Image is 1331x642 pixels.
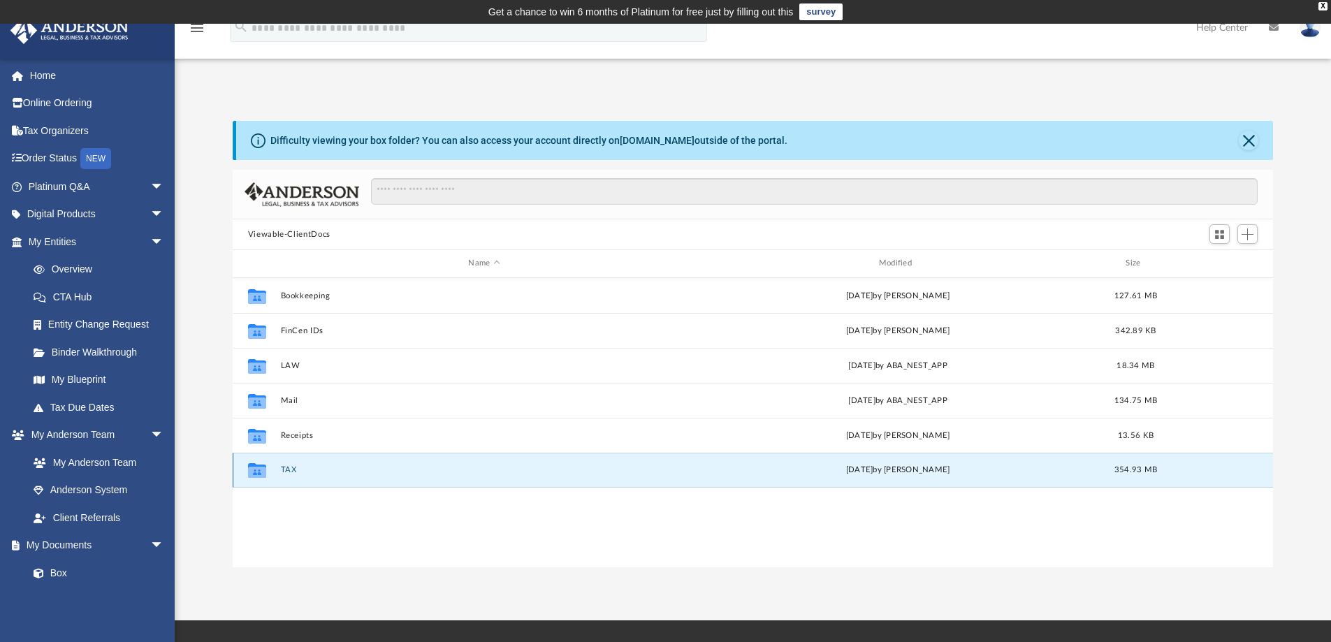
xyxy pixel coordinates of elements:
[10,61,185,89] a: Home
[20,311,185,339] a: Entity Change Request
[694,429,1101,442] div: [DATE] by [PERSON_NAME]
[694,257,1102,270] div: Modified
[279,257,688,270] div: Name
[20,283,185,311] a: CTA Hub
[694,324,1101,337] div: [DATE] by [PERSON_NAME]
[694,359,1101,372] div: [DATE] by ABA_NEST_APP
[1318,2,1328,10] div: close
[248,228,330,241] button: Viewable-ClientDocs
[150,173,178,201] span: arrow_drop_down
[270,133,787,148] div: Difficulty viewing your box folder? You can also access your account directly on outside of the p...
[10,421,178,449] a: My Anderson Teamarrow_drop_down
[10,89,185,117] a: Online Ordering
[189,27,205,36] a: menu
[1300,17,1321,38] img: User Pic
[150,228,178,256] span: arrow_drop_down
[20,559,171,587] a: Box
[488,3,794,20] div: Get a chance to win 6 months of Platinum for free just by filling out this
[1118,431,1154,439] span: 13.56 KB
[10,173,185,200] a: Platinum Q&Aarrow_drop_down
[10,532,178,560] a: My Documentsarrow_drop_down
[20,256,185,284] a: Overview
[1114,396,1157,404] span: 134.75 MB
[150,421,178,450] span: arrow_drop_down
[280,291,688,300] button: Bookkeeping
[694,394,1101,407] div: [DATE] by ABA_NEST_APP
[1209,224,1230,244] button: Switch to Grid View
[150,532,178,560] span: arrow_drop_down
[280,431,688,440] button: Receipts
[239,257,274,270] div: id
[10,200,185,228] a: Digital Productsarrow_drop_down
[233,278,1274,567] div: grid
[6,17,133,44] img: Anderson Advisors Platinum Portal
[20,393,185,421] a: Tax Due Dates
[1237,224,1258,244] button: Add
[799,3,843,20] a: survey
[20,366,178,394] a: My Blueprint
[189,20,205,36] i: menu
[20,338,185,366] a: Binder Walkthrough
[280,465,688,474] button: TAX
[20,476,178,504] a: Anderson System
[233,19,249,34] i: search
[694,464,1101,476] div: [DATE] by [PERSON_NAME]
[1107,257,1163,270] div: Size
[280,361,688,370] button: LAW
[1117,361,1154,369] span: 18.34 MB
[20,504,178,532] a: Client Referrals
[371,178,1258,205] input: Search files and folders
[80,148,111,169] div: NEW
[620,135,694,146] a: [DOMAIN_NAME]
[1170,257,1267,270] div: id
[10,228,185,256] a: My Entitiesarrow_drop_down
[280,326,688,335] button: FinCen IDs
[150,200,178,229] span: arrow_drop_down
[20,587,178,615] a: Meeting Minutes
[1115,326,1156,334] span: 342.89 KB
[1114,291,1157,299] span: 127.61 MB
[1114,466,1157,474] span: 354.93 MB
[10,117,185,145] a: Tax Organizers
[280,396,688,405] button: Mail
[694,289,1101,302] div: [DATE] by [PERSON_NAME]
[20,448,171,476] a: My Anderson Team
[1239,131,1258,150] button: Close
[10,145,185,173] a: Order StatusNEW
